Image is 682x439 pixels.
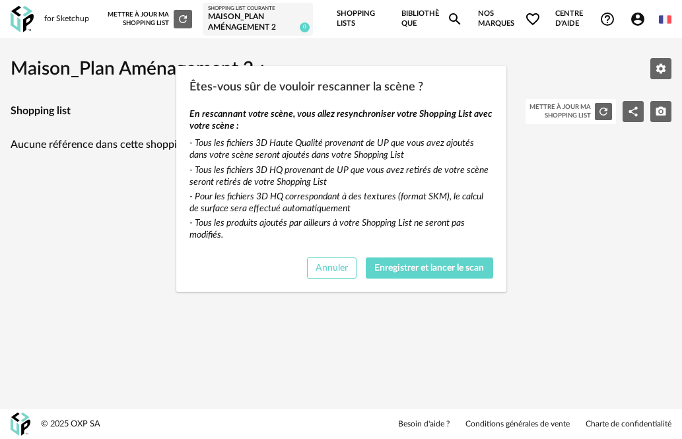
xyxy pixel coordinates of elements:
[189,108,493,132] div: En rescannant votre scène, vous allez resynchroniser votre Shopping List avec votre scène :
[189,217,493,241] div: - Tous les produits ajoutés par ailleurs à votre Shopping List ne seront pas modifiés.
[189,164,493,188] div: - Tous les fichiers 3D HQ provenant de UP que vous avez retirés de votre scène seront retirés de ...
[189,191,493,215] div: - Pour les fichiers 3D HQ correspondant à des textures (format SKM), le calcul de surface sera ef...
[366,257,493,279] button: Enregistrer et lancer le scan
[189,137,493,161] div: - Tous les fichiers 3D Haute Qualité provenant de UP que vous avez ajoutés dans votre scène seron...
[374,263,484,273] span: Enregistrer et lancer le scan
[189,81,423,93] span: Êtes-vous sûr de vouloir rescanner la scène ?
[176,66,506,292] div: Êtes-vous sûr de vouloir rescanner la scène ?
[307,257,357,279] button: Annuler
[316,263,348,273] span: Annuler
